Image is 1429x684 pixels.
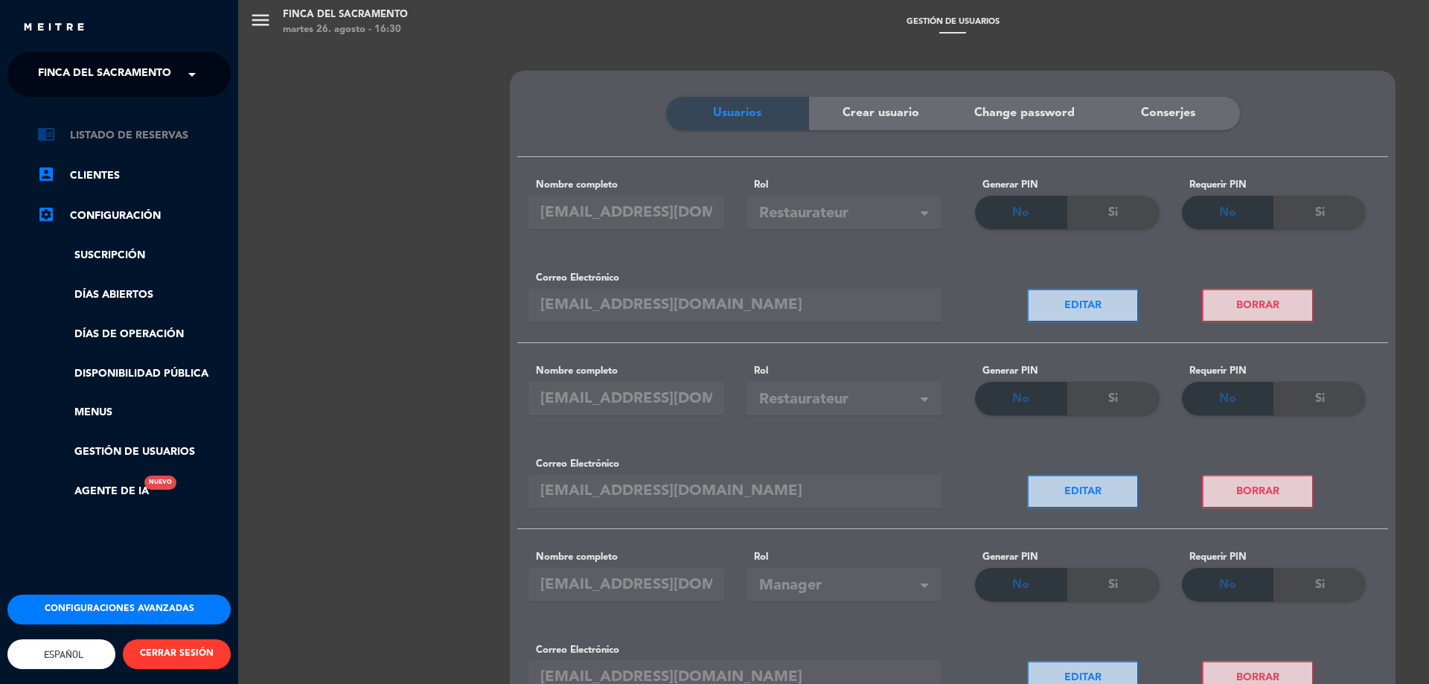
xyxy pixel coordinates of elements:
[37,365,231,383] a: Disponibilidad pública
[37,127,231,144] a: chrome_reader_modeListado de Reservas
[37,326,231,343] a: Días de Operación
[37,125,55,143] i: chrome_reader_mode
[37,287,231,304] a: Días abiertos
[7,595,231,624] button: Configuraciones avanzadas
[37,207,231,225] a: Configuración
[144,476,176,490] div: Nuevo
[37,404,231,421] a: Menus
[37,444,231,461] a: Gestión de usuarios
[37,167,231,185] a: account_boxClientes
[123,639,231,669] button: CERRAR SESIÓN
[38,59,171,90] span: Finca del Sacramento
[37,165,55,183] i: account_box
[37,247,231,264] a: Suscripción
[37,483,149,500] a: Agente de IANuevo
[22,22,86,33] img: MEITRE
[40,649,83,660] span: Español
[37,205,55,223] i: settings_applications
